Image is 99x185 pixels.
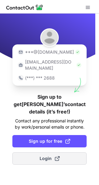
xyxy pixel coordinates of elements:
[25,59,75,71] p: [EMAIL_ADDRESS][DOMAIN_NAME]
[12,135,87,147] button: Sign up for free
[75,50,80,55] img: Check Icon
[18,75,24,81] img: https://contactout.com/extension/app/static/media/login-phone-icon.bacfcb865e29de816d437549d7f4cb...
[29,138,70,144] span: Sign up for free
[12,152,87,165] button: Login
[40,28,59,47] img: James Cotterill
[76,63,81,68] img: Check Icon
[25,49,74,55] p: ***@[DOMAIN_NAME]
[12,118,87,130] p: Contact any professional instantly by work/personal emails or phone.
[6,4,43,11] img: ContactOut v5.3.10
[18,62,24,68] img: https://contactout.com/extension/app/static/media/login-work-icon.638a5007170bc45168077fde17b29a1...
[40,155,60,162] span: Login
[12,93,87,115] h1: Sign up to get [PERSON_NAME]’s contact details (it’s free!)
[18,49,24,55] img: https://contactout.com/extension/app/static/media/login-email-icon.f64bce713bb5cd1896fef81aa7b14a...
